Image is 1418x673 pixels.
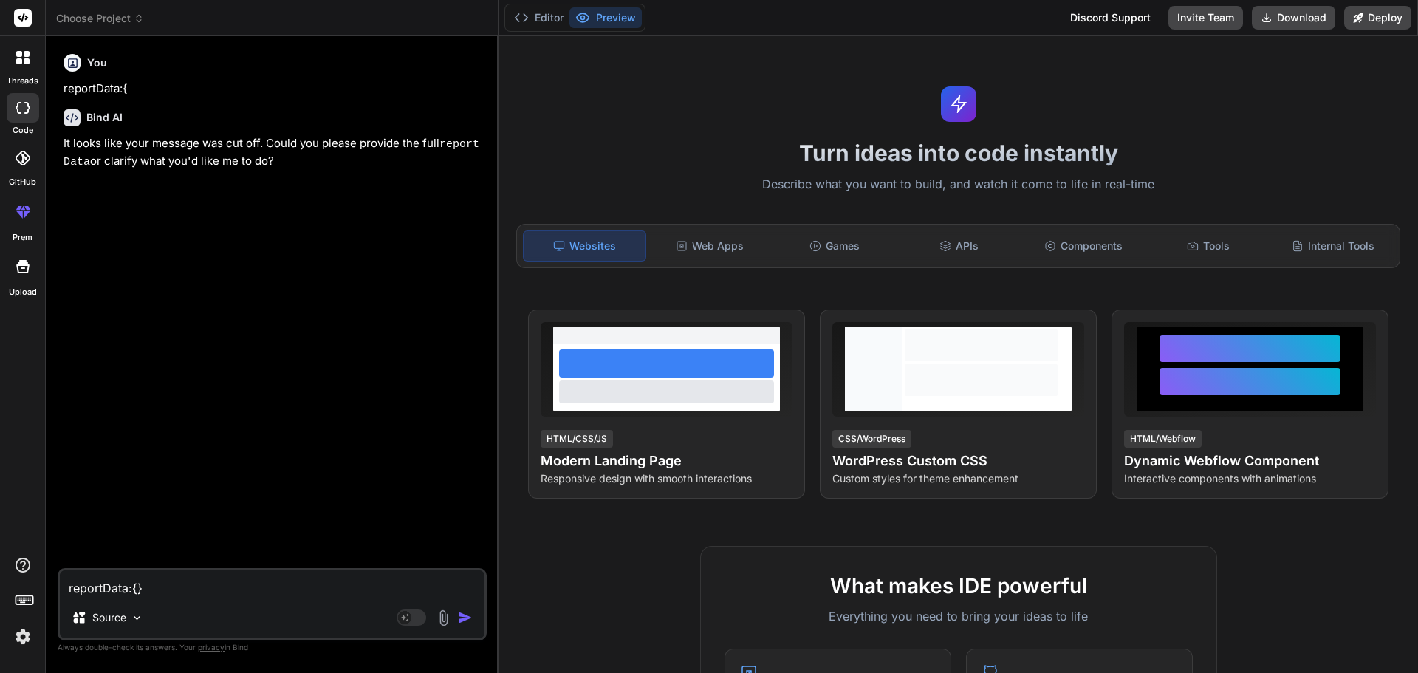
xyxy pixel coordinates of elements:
button: Preview [569,7,642,28]
p: reportData:{ [64,81,484,98]
h4: Dynamic Webflow Component [1124,451,1376,471]
textarea: reportData:{} [60,570,484,597]
div: CSS/WordPress [832,430,911,448]
span: Choose Project [56,11,144,26]
p: Always double-check its answers. Your in Bind [58,640,487,655]
div: Web Apps [649,230,771,262]
div: HTML/CSS/JS [541,430,613,448]
h1: Turn ideas into code instantly [507,140,1409,166]
p: Source [92,610,126,625]
button: Deploy [1344,6,1411,30]
button: Editor [508,7,569,28]
div: Websites [523,230,646,262]
img: attachment [435,609,452,626]
div: HTML/Webflow [1124,430,1202,448]
div: Components [1023,230,1145,262]
p: Custom styles for theme enhancement [832,471,1084,486]
p: It looks like your message was cut off. Could you please provide the full or clarify what you'd l... [64,135,484,171]
button: Invite Team [1168,6,1243,30]
p: Everything you need to bring your ideas to life [725,607,1193,625]
div: Games [774,230,896,262]
label: code [13,124,33,137]
div: Tools [1148,230,1270,262]
div: Internal Tools [1272,230,1394,262]
h6: You [87,55,107,70]
label: prem [13,231,32,244]
span: privacy [198,643,225,652]
p: Responsive design with smooth interactions [541,471,792,486]
p: Describe what you want to build, and watch it come to life in real-time [507,175,1409,194]
img: Pick Models [131,612,143,624]
label: GitHub [9,176,36,188]
img: icon [458,610,473,625]
p: Interactive components with animations [1124,471,1376,486]
div: Discord Support [1061,6,1160,30]
h4: WordPress Custom CSS [832,451,1084,471]
button: Download [1252,6,1335,30]
img: settings [10,624,35,649]
h4: Modern Landing Page [541,451,792,471]
h6: Bind AI [86,110,123,125]
div: APIs [898,230,1020,262]
label: threads [7,75,38,87]
label: Upload [9,286,37,298]
h2: What makes IDE powerful [725,570,1193,601]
